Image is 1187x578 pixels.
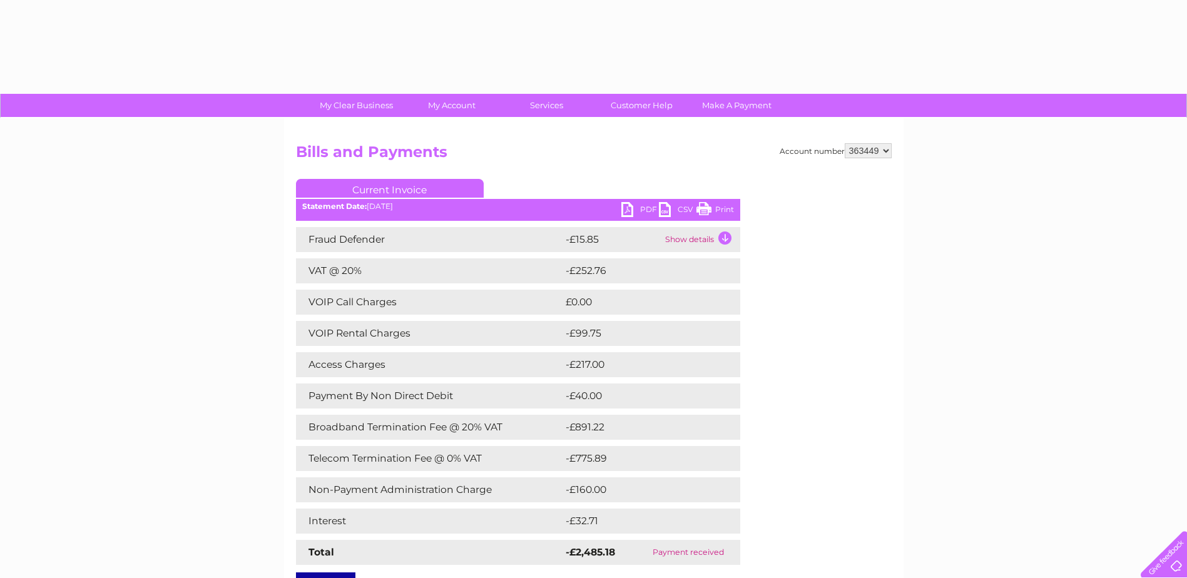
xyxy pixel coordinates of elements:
[563,446,720,471] td: -£775.89
[780,143,892,158] div: Account number
[305,94,408,117] a: My Clear Business
[590,94,693,117] a: Customer Help
[296,352,563,377] td: Access Charges
[296,446,563,471] td: Telecom Termination Fee @ 0% VAT
[296,321,563,346] td: VOIP Rental Charges
[566,546,615,558] strong: -£2,485.18
[296,415,563,440] td: Broadband Termination Fee @ 20% VAT
[662,227,740,252] td: Show details
[563,321,717,346] td: -£99.75
[495,94,598,117] a: Services
[563,509,716,534] td: -£32.71
[563,258,720,283] td: -£252.76
[296,143,892,167] h2: Bills and Payments
[296,202,740,211] div: [DATE]
[296,477,563,502] td: Non-Payment Administration Charge
[296,383,563,408] td: Payment By Non Direct Debit
[296,509,563,534] td: Interest
[563,477,720,502] td: -£160.00
[636,540,740,565] td: Payment received
[296,179,484,198] a: Current Invoice
[400,94,503,117] a: My Account
[563,290,711,315] td: £0.00
[563,352,718,377] td: -£217.00
[563,227,662,252] td: -£15.85
[659,202,696,220] a: CSV
[563,415,718,440] td: -£891.22
[308,546,334,558] strong: Total
[302,201,367,211] b: Statement Date:
[621,202,659,220] a: PDF
[685,94,788,117] a: Make A Payment
[563,383,718,408] td: -£40.00
[296,227,563,252] td: Fraud Defender
[296,258,563,283] td: VAT @ 20%
[296,290,563,315] td: VOIP Call Charges
[696,202,734,220] a: Print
